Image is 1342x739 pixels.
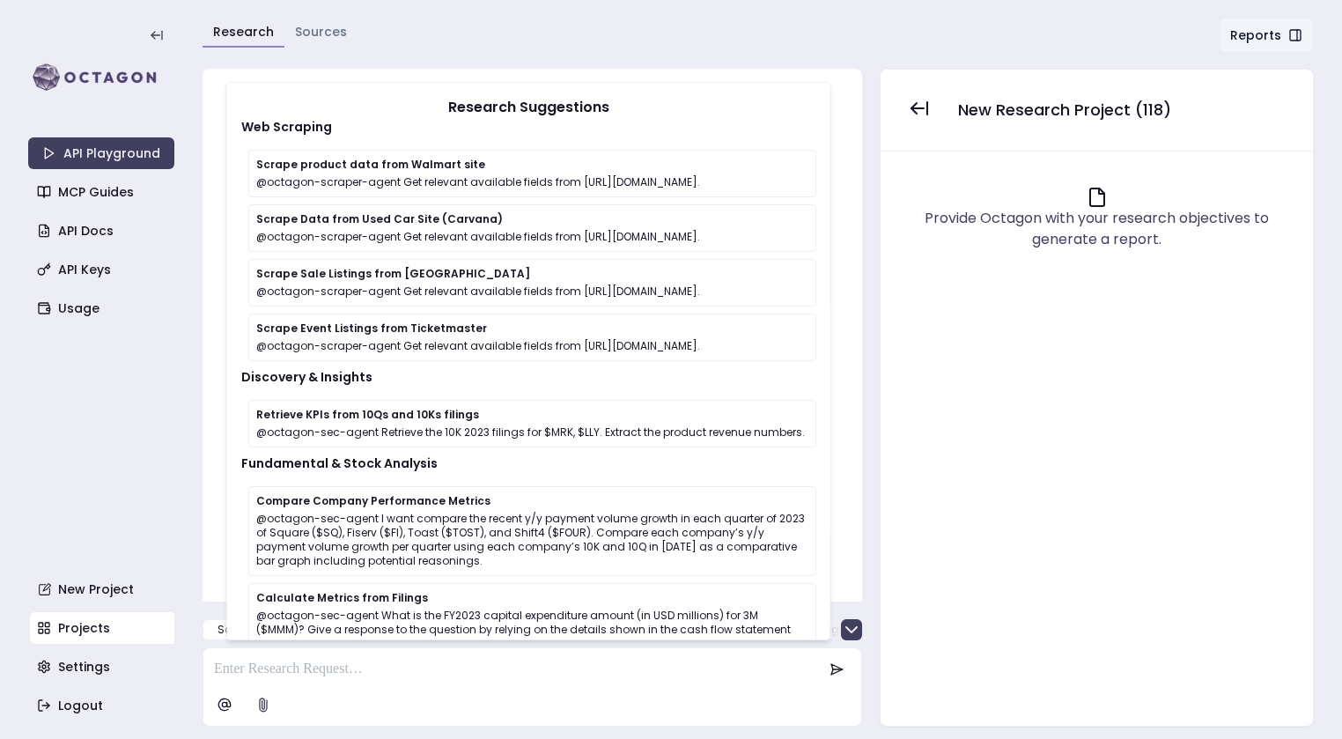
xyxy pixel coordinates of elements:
[241,97,816,118] p: Research Suggestions
[916,208,1278,250] div: Provide Octagon with your research objectives to generate a report.
[213,23,274,41] a: Research
[1219,18,1314,53] button: Reports
[256,408,808,422] p: Retrieve KPIs from 10Qs and 10Ks filings
[241,368,816,386] p: Discovery & Insights
[30,612,176,644] a: Projects
[295,23,347,41] a: Sources
[241,454,816,472] p: Fundamental & Stock Analysis
[30,215,176,247] a: API Docs
[256,425,808,440] p: @octagon-sec-agent Retrieve the 10K 2023 filings for $MRK, $LLY. Extract the product revenue numb...
[256,321,808,336] p: Scrape Event Listings from Ticketmaster
[30,690,176,721] a: Logout
[28,137,174,169] a: API Playground
[30,573,176,605] a: New Project
[256,285,808,299] p: @octagon-scraper-agent Get relevant available fields from [URL][DOMAIN_NAME].
[30,651,176,683] a: Settings
[256,230,808,244] p: @octagon-scraper-agent Get relevant available fields from [URL][DOMAIN_NAME].
[241,118,816,136] p: Web Scraping
[256,158,808,172] p: Scrape product data from Walmart site
[256,494,808,508] p: Compare Company Performance Metrics
[256,591,808,605] p: Calculate Metrics from Filings
[256,609,808,651] p: @octagon-sec-agent What is the FY2023 capital expenditure amount (in USD millions) for 3M ($MMM)?...
[256,175,808,189] p: @octagon-scraper-agent Get relevant available fields from [URL][DOMAIN_NAME].
[944,91,1185,129] button: New Research Project (118)
[203,619,446,640] button: Scrape product data from Walmart site
[30,254,176,285] a: API Keys
[256,512,808,568] p: @octagon-sec-agent I want compare the recent y/y payment volume growth in each quarter of 2023 of...
[28,60,174,95] img: logo-rect-yK7x_WSZ.svg
[30,176,176,208] a: MCP Guides
[256,267,808,281] p: Scrape Sale Listings from [GEOGRAPHIC_DATA]
[256,212,808,226] p: Scrape Data from Used Car Site (Carvana)
[30,292,176,324] a: Usage
[256,339,808,353] p: @octagon-scraper-agent Get relevant available fields from [URL][DOMAIN_NAME].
